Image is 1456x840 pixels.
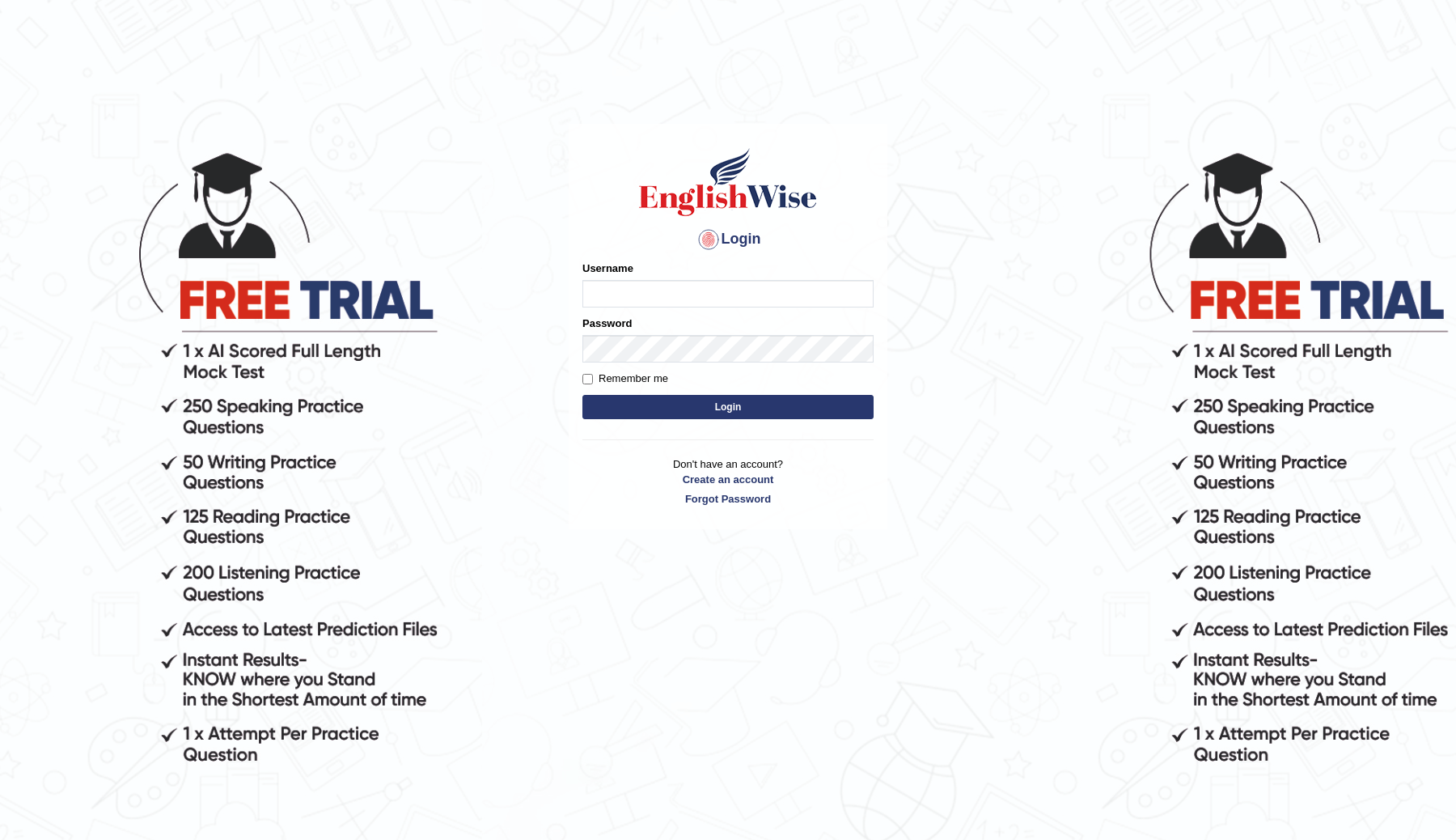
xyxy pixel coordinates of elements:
[582,491,874,507] a: Forgot Password
[636,146,820,218] img: Logo of English Wise sign in for intelligent practice with AI
[582,456,874,507] p: Don't have an account?
[582,261,633,276] label: Username
[582,472,874,487] a: Create an account
[582,227,874,252] h4: Login
[582,374,593,384] input: Remember me
[582,371,668,387] label: Remember me
[582,395,874,419] button: Login
[582,316,632,331] label: Password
